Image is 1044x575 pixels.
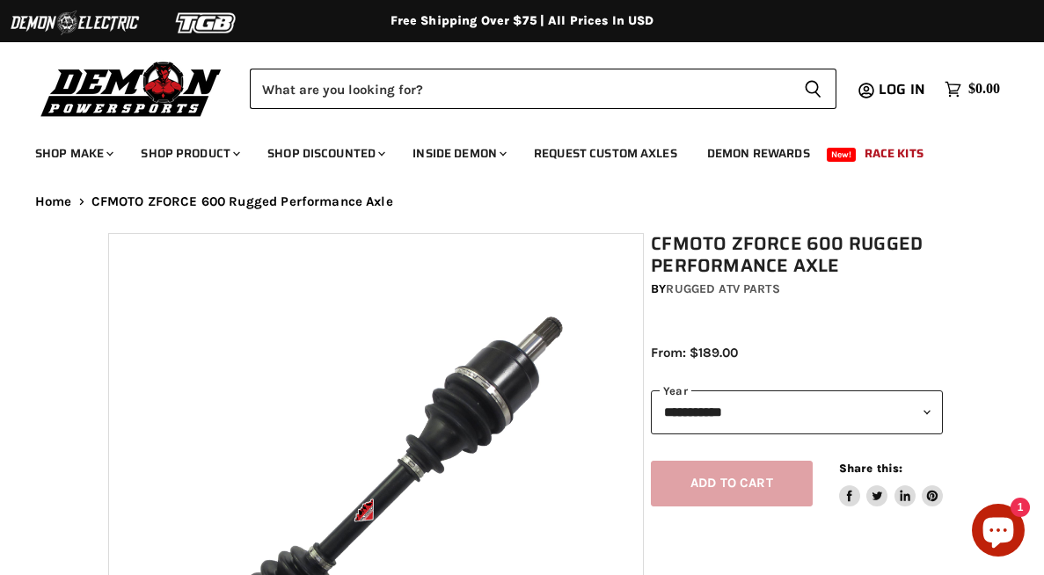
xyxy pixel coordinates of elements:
[128,135,251,171] a: Shop Product
[651,280,943,299] div: by
[827,148,857,162] span: New!
[250,69,790,109] input: Search
[250,69,836,109] form: Product
[936,76,1009,102] a: $0.00
[967,504,1030,561] inbox-online-store-chat: Shopify online store chat
[651,345,738,360] span: From: $189.00
[9,6,141,40] img: Demon Electric Logo 2
[694,135,823,171] a: Demon Rewards
[839,462,902,475] span: Share this:
[851,135,937,171] a: Race Kits
[521,135,690,171] a: Request Custom Axles
[254,135,396,171] a: Shop Discounted
[790,69,836,109] button: Search
[871,82,936,98] a: Log in
[651,233,943,277] h1: CFMOTO ZFORCE 600 Rugged Performance Axle
[879,78,925,100] span: Log in
[22,128,996,171] ul: Main menu
[35,57,228,120] img: Demon Powersports
[839,461,944,507] aside: Share this:
[35,194,72,209] a: Home
[651,390,943,433] select: year
[91,194,393,209] span: CFMOTO ZFORCE 600 Rugged Performance Axle
[141,6,273,40] img: TGB Logo 2
[399,135,517,171] a: Inside Demon
[968,81,1000,98] span: $0.00
[22,135,124,171] a: Shop Make
[666,281,779,296] a: Rugged ATV Parts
